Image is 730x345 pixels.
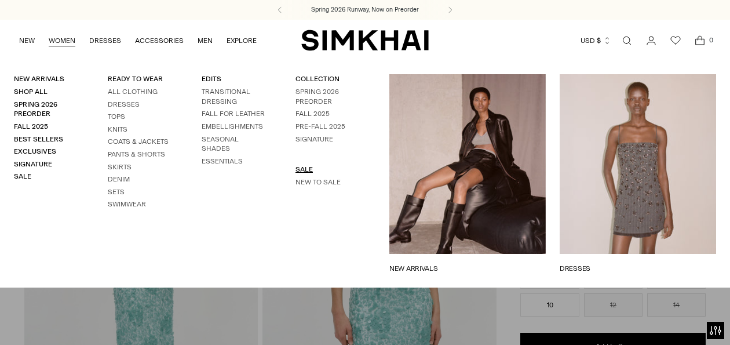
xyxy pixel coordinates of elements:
a: ACCESSORIES [135,28,184,53]
a: MEN [198,28,213,53]
a: Wishlist [664,29,687,52]
a: Spring 2026 Runway, Now on Preorder [311,5,419,14]
button: USD $ [581,28,611,53]
a: Go to the account page [640,29,663,52]
a: SIMKHAI [301,29,429,52]
a: Open search modal [615,29,638,52]
a: NEW [19,28,35,53]
a: WOMEN [49,28,75,53]
a: DRESSES [89,28,121,53]
span: 0 [706,35,716,45]
a: EXPLORE [227,28,257,53]
a: Open cart modal [688,29,711,52]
